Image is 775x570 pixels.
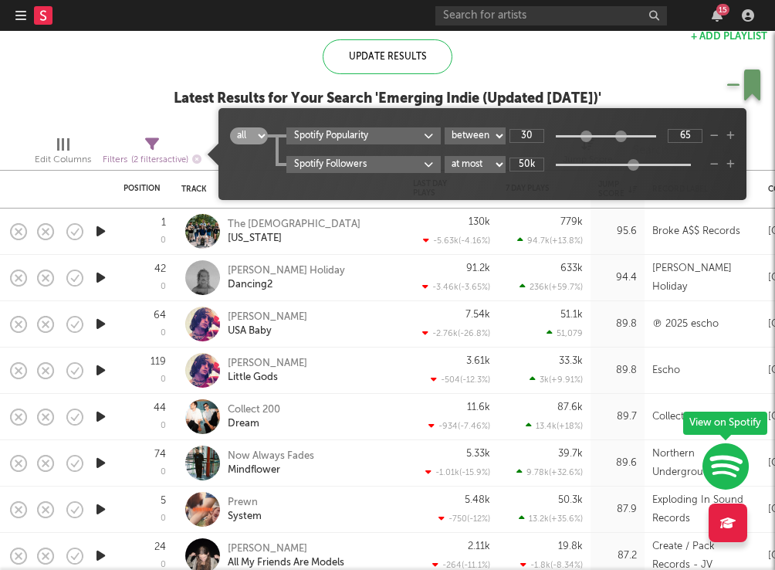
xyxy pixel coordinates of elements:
div: 39.7k [558,449,583,459]
div: Prewn [228,496,262,510]
span: ( 2 filters active) [131,156,188,165]
div: 44 [154,403,166,413]
div: The [DEMOGRAPHIC_DATA] [228,218,360,232]
div: [PERSON_NAME] Holiday [228,264,345,278]
div: USA Baby [228,324,307,338]
div: Latest Results for Your Search ' Emerging Indie (Updated [DATE]) ' [174,90,601,108]
div: All My Friends Are Models [228,556,344,570]
div: 13.2k ( +35.6 % ) [519,514,583,524]
div: [US_STATE] [228,232,360,246]
div: 11.6k [467,402,490,412]
input: Search for artists [435,6,667,25]
div: -1.01k ( -15.9 % ) [425,467,490,477]
a: Now Always FadesMindflower [228,450,314,477]
div: 0 [161,375,166,384]
div: [PERSON_NAME] [228,357,307,371]
div: 5.48k [465,495,490,505]
a: [PERSON_NAME] HolidayDancing2 [228,264,345,292]
div: Spotify Popularity [294,129,424,143]
div: 87.2 [598,547,637,565]
div: [PERSON_NAME] [228,542,344,556]
div: 236k ( +59.7 % ) [519,282,583,292]
div: 19.8k [558,541,583,551]
div: Filters(2 filters active) [103,131,201,176]
div: 0 [161,422,166,430]
div: 1 [161,218,166,228]
a: [PERSON_NAME]USA Baby [228,310,307,338]
div: 89.6 [598,454,637,473]
a: Collect 200Dream [228,403,280,431]
div: Position [124,184,161,193]
div: Northern Underground Records [652,445,753,482]
div: 42 [154,264,166,274]
div: 94.7k ( +13.8 % ) [517,236,583,246]
div: 33.3k [559,356,583,366]
div: Edit Columns [35,131,91,176]
div: 0 [161,514,166,523]
div: Edit Columns [35,151,91,169]
div: 74 [154,450,166,460]
div: 64 [154,310,166,321]
div: 87.9 [598,500,637,519]
a: PrewnSystem [228,496,262,524]
div: Mindflower [228,463,314,477]
a: [PERSON_NAME]All My Friends Are Models [228,542,344,570]
div: 15 [716,4,729,15]
div: 633k [560,263,583,273]
div: 89.8 [598,361,637,380]
div: 89.7 [598,408,637,426]
div: System [228,510,262,524]
div: 119 [151,357,166,367]
div: 2.11k [468,541,490,551]
div: Dream [228,417,280,431]
div: 779k [560,217,583,227]
div: 0 [161,283,166,291]
div: 7.54k [465,310,490,320]
div: 9.78k ( +32.6 % ) [516,467,583,477]
div: Now Always Fades [228,450,314,463]
div: Collect 200 [228,403,280,417]
div: Escho [652,361,680,380]
div: Broke A$$ Records [652,222,740,241]
div: -2.76k ( -26.8 % ) [422,328,490,338]
div: 0 [161,468,166,477]
div: -1.8k ( -8.34 % ) [520,560,583,570]
div: Little Gods [228,371,307,385]
div: Filters [103,151,201,170]
div: 5.33k [466,449,490,459]
div: Dancing2 [228,278,345,292]
div: 50.3k [558,495,583,505]
div: ℗ 2025 escho [652,315,719,334]
div: -264 ( -11.1 % ) [432,560,490,570]
div: 3k ( +9.91 % ) [530,375,583,385]
div: -934 ( -7.46 % ) [428,421,490,431]
div: 89.8 [598,315,637,334]
a: The [DEMOGRAPHIC_DATA][US_STATE] [228,218,360,246]
div: 94.4 [598,269,637,287]
div: Update Results [323,39,452,74]
button: + Add Playlist [691,32,767,42]
a: [PERSON_NAME]Little Gods [228,357,307,385]
div: Exploding In Sound Records [652,491,753,528]
div: -5.63k ( -4.16 % ) [423,236,490,246]
div: 13.4k ( +18 % ) [526,421,583,431]
div: 0 [161,329,166,338]
div: -3.46k ( -3.65 % ) [422,282,490,292]
div: View on Spotify [683,412,767,435]
div: Collect 200 [652,408,705,426]
div: 95.6 [598,222,637,241]
div: 130k [469,217,490,227]
div: 51,079 [547,328,583,338]
div: Spotify Followers [294,158,424,171]
div: -504 ( -12.3 % ) [431,375,490,385]
div: -750 ( -12 % ) [438,514,490,524]
div: [PERSON_NAME] [228,310,307,324]
div: 0 [161,236,166,245]
div: 87.6k [557,402,583,412]
div: 24 [154,542,166,552]
button: 15 [712,9,723,22]
div: [PERSON_NAME] Holiday [652,260,753,297]
div: Track [181,185,390,194]
div: 51.1k [560,310,583,320]
div: 91.2k [466,263,490,273]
